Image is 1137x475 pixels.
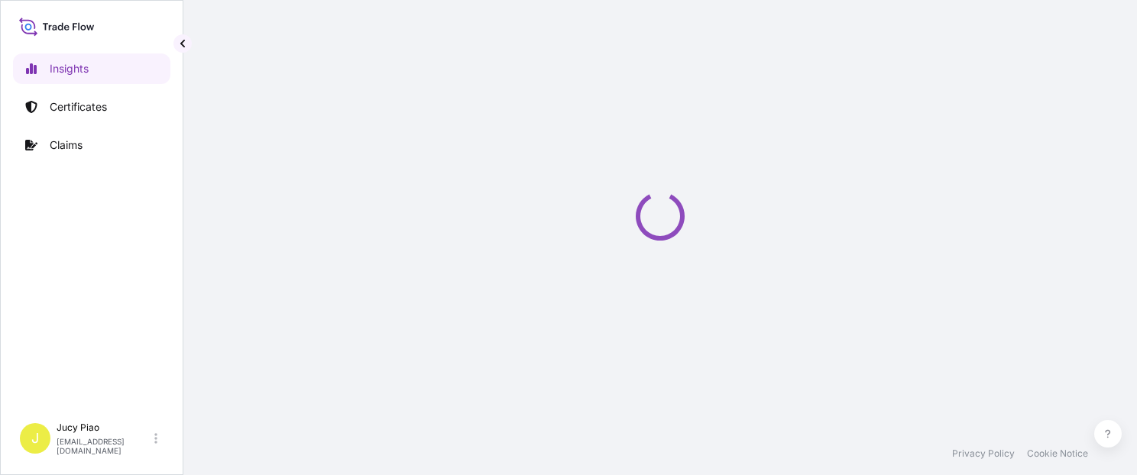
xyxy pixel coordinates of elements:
[952,448,1015,460] a: Privacy Policy
[13,130,170,160] a: Claims
[13,92,170,122] a: Certificates
[57,437,151,455] p: [EMAIL_ADDRESS][DOMAIN_NAME]
[50,137,83,153] p: Claims
[57,422,151,434] p: Jucy Piao
[50,61,89,76] p: Insights
[1027,448,1088,460] a: Cookie Notice
[31,431,39,446] span: J
[50,99,107,115] p: Certificates
[13,53,170,84] a: Insights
